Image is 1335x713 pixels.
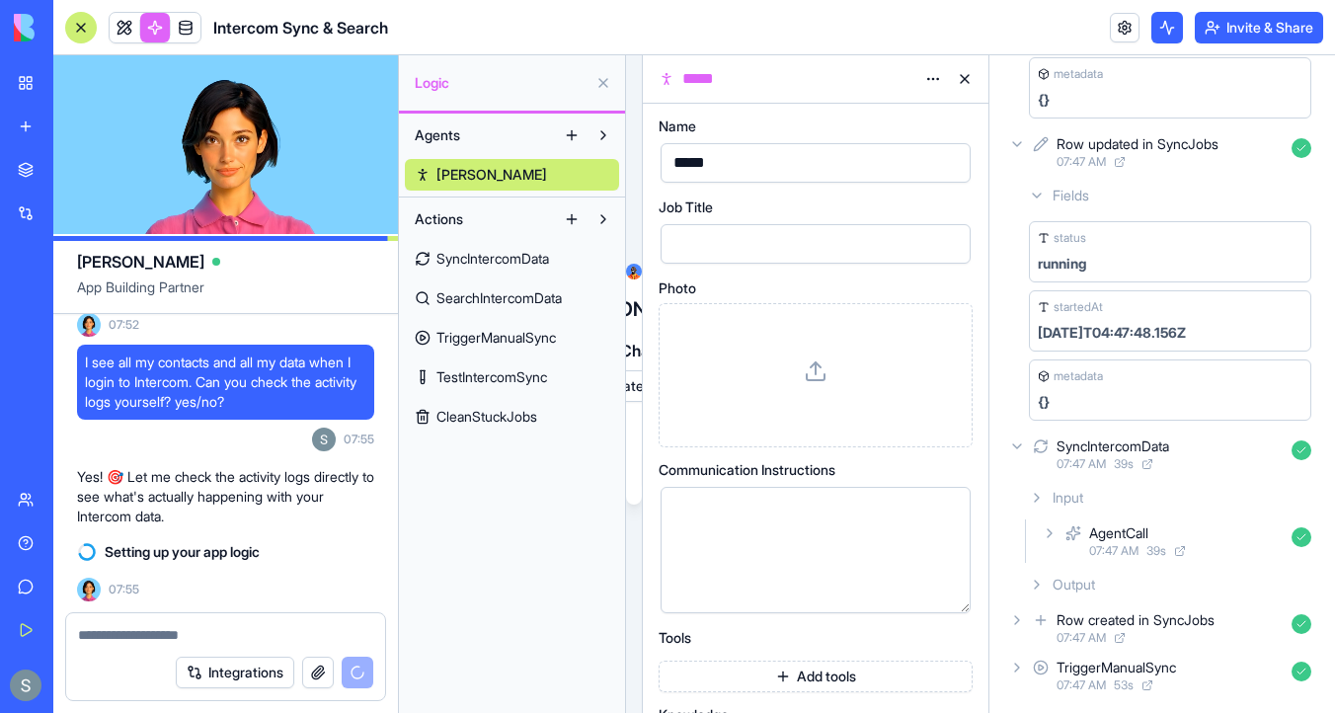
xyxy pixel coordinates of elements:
[436,367,547,387] span: TestIntercomSync
[1057,610,1215,630] div: Row created in SyncJobs
[1038,323,1186,343] div: [DATE]T04:47:48.156Z
[1054,230,1086,246] span: status
[1089,523,1148,543] div: AgentCall
[85,353,366,412] span: I see all my contacts and all my data when I login to Intercom. Can you check the activity logs y...
[1057,630,1106,646] span: 07:47 AM
[659,281,696,295] span: Photo
[405,159,619,191] a: [PERSON_NAME]
[1195,12,1323,43] button: Invite & Share
[344,432,374,447] span: 07:55
[659,200,713,214] span: Job Title
[659,661,973,692] button: Add tools
[1057,658,1176,677] div: TriggerManualSync
[405,119,556,151] button: Agents
[1089,543,1139,559] span: 07:47 AM
[405,243,619,275] a: SyncIntercomData
[1057,456,1106,472] span: 07:47 AM
[405,401,619,433] a: CleanStuckJobs
[1054,368,1103,384] span: metadata
[213,16,388,40] span: Intercom Sync & Search
[1038,90,1050,110] div: {}
[1114,456,1134,472] span: 39 s
[436,328,556,348] span: TriggerManualSync
[1053,575,1095,594] span: Output
[659,463,835,477] span: Communication Instructions
[436,165,547,185] span: [PERSON_NAME]
[436,407,537,427] span: CleanStuckJobs
[1054,299,1103,315] span: startedAt
[14,14,136,41] img: logo
[109,582,139,597] span: 07:55
[77,578,101,601] img: Ella_00000_wcx2te.png
[77,250,204,274] span: [PERSON_NAME]
[312,428,336,451] img: ACg8ocKnDTHbS00rqwWSHQfXf8ia04QnQtz5EDX_Ef5UNrjqV-k=s96-c
[1114,677,1134,693] span: 53 s
[405,322,619,354] a: TriggerManualSync
[1057,436,1169,456] div: SyncIntercomData
[405,282,619,314] a: SearchIntercomData
[659,631,691,645] span: Tools
[405,361,619,393] a: TestIntercomSync
[436,249,549,269] span: SyncIntercomData
[1053,186,1089,205] span: Fields
[176,657,294,688] button: Integrations
[1057,677,1106,693] span: 07:47 AM
[77,467,374,526] p: Yes! 🎯 Let me check the activity logs directly to see what's actually happening with your Interco...
[1146,543,1166,559] span: 39 s
[415,209,463,229] span: Actions
[1038,392,1050,412] div: {}
[10,670,41,701] img: ACg8ocKnDTHbS00rqwWSHQfXf8ia04QnQtz5EDX_Ef5UNrjqV-k=s96-c
[659,119,696,133] span: Name
[1057,134,1218,154] div: Row updated in SyncJobs
[405,203,556,235] button: Actions
[1057,154,1106,170] span: 07:47 AM
[436,288,562,308] span: SearchIntercomData
[109,317,139,333] span: 07:52
[77,313,101,337] img: Ella_00000_wcx2te.png
[1054,66,1103,82] span: metadata
[105,542,260,562] span: Setting up your app logic
[415,125,460,145] span: Agents
[1053,488,1083,508] span: Input
[415,73,588,93] span: Logic
[77,277,374,313] span: App Building Partner
[1038,254,1086,274] div: running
